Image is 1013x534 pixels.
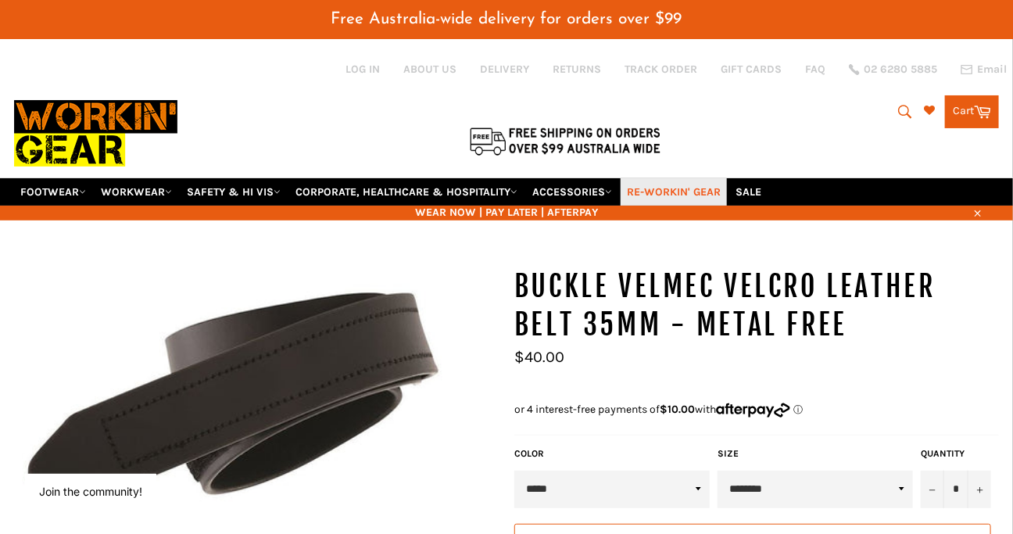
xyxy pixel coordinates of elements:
[14,178,92,206] a: FOOTWEAR
[331,11,682,27] span: Free Australia-wide delivery for orders over $99
[14,205,999,220] span: WEAR NOW | PAY LATER | AFTERPAY
[621,178,727,206] a: RE-WORKIN' GEAR
[945,95,999,128] a: Cart
[514,348,564,366] span: $40.00
[480,62,529,77] a: DELIVERY
[968,471,991,508] button: Increase item quantity by one
[403,62,456,77] a: ABOUT US
[289,178,524,206] a: CORPORATE, HEALTHCARE & HOSPITALITY
[526,178,618,206] a: ACCESSORIES
[961,63,1007,76] a: Email
[721,62,782,77] a: GIFT CARDS
[977,64,1007,75] span: Email
[553,62,601,77] a: RETURNS
[849,64,937,75] a: 02 6280 5885
[181,178,287,206] a: SAFETY & HI VIS
[864,64,937,75] span: 02 6280 5885
[718,447,913,461] label: Size
[345,63,380,76] a: Log in
[39,485,142,498] button: Join the community!
[729,178,768,206] a: SALE
[921,447,991,461] label: Quantity
[514,447,710,461] label: Color
[805,62,825,77] a: FAQ
[514,267,999,345] h1: BUCKLE Velmec Velcro Leather Belt 35mm - Metal Free
[95,178,178,206] a: WORKWEAR
[14,89,177,177] img: Workin Gear leaders in Workwear, Safety Boots, PPE, Uniforms. Australia's No.1 in Workwear
[625,62,697,77] a: TRACK ORDER
[921,471,944,508] button: Reduce item quantity by one
[467,124,663,157] img: Flat $9.95 shipping Australia wide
